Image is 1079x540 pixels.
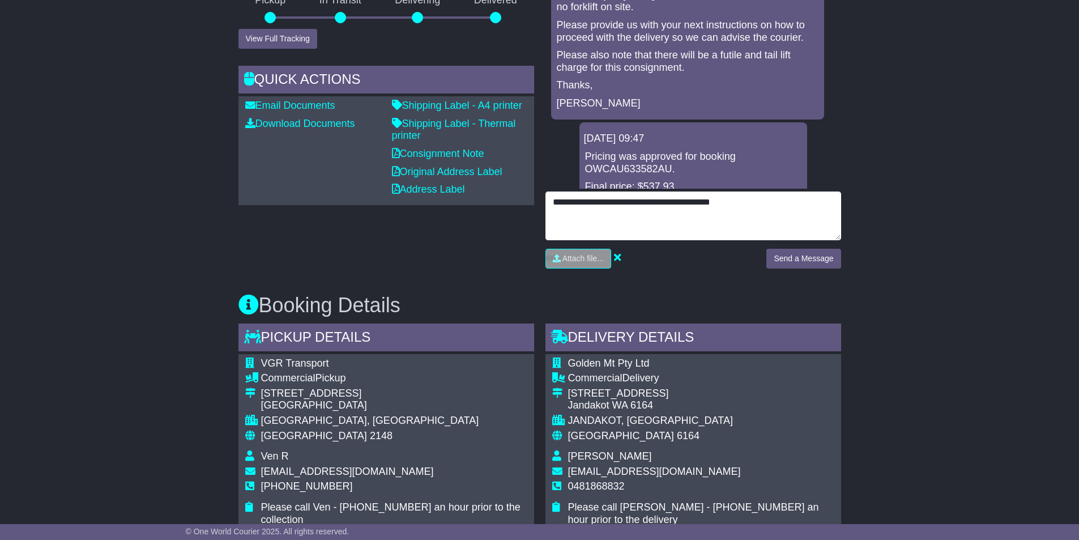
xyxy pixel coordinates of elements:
a: Shipping Label - Thermal printer [392,118,516,142]
div: [GEOGRAPHIC_DATA], [GEOGRAPHIC_DATA] [261,415,527,427]
a: Email Documents [245,100,335,111]
div: Pickup [261,372,527,385]
div: Delivery [568,372,834,385]
span: Commercial [568,372,622,384]
a: Download Documents [245,118,355,129]
div: JANDAKOT, [GEOGRAPHIC_DATA] [568,415,834,427]
div: Quick Actions [238,66,534,96]
p: Pricing was approved for booking OWCAU633582AU. [585,151,801,175]
a: Shipping Label - A4 printer [392,100,522,111]
span: [PHONE_NUMBER] [261,481,353,492]
p: Please also note that there will be a futile and tail lift charge for this consignment. [557,49,818,74]
span: [EMAIL_ADDRESS][DOMAIN_NAME] [261,466,434,477]
span: [EMAIL_ADDRESS][DOMAIN_NAME] [568,466,741,477]
a: Original Address Label [392,166,502,177]
div: [GEOGRAPHIC_DATA] [261,399,527,412]
p: Thanks, [557,79,818,92]
div: Delivery Details [545,324,841,354]
a: Consignment Note [392,148,484,159]
span: Please call Ven - [PHONE_NUMBER] an hour prior to the collection [261,501,521,525]
span: [PERSON_NAME] [568,450,652,462]
button: Send a Message [766,249,841,269]
button: View Full Tracking [238,29,317,49]
span: Commercial [261,372,315,384]
span: [GEOGRAPHIC_DATA] [261,430,367,441]
span: © One World Courier 2025. All rights reserved. [186,527,349,536]
span: [GEOGRAPHIC_DATA] [568,430,674,441]
a: Address Label [392,184,465,195]
div: [DATE] 09:47 [584,133,803,145]
p: Final price: $537.93. [585,181,801,193]
span: Ven R [261,450,289,462]
div: [STREET_ADDRESS] [261,388,527,400]
p: Please provide us with your next instructions on how to proceed with the delivery so we can advis... [557,19,818,44]
div: Pickup Details [238,324,534,354]
span: Please call [PERSON_NAME] - [PHONE_NUMBER] an hour prior to the delivery [568,501,819,525]
span: Golden Mt Pty Ltd [568,358,650,369]
span: 2148 [370,430,393,441]
span: 6164 [677,430,700,441]
div: Jandakot WA 6164 [568,399,834,412]
span: 0481868832 [568,481,625,492]
p: [PERSON_NAME] [557,97,818,110]
div: [STREET_ADDRESS] [568,388,834,400]
span: VGR Transport [261,358,329,369]
h3: Booking Details [238,294,841,317]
